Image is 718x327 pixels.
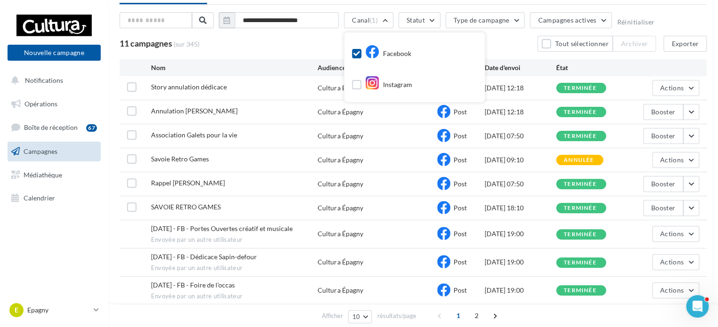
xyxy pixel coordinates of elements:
[537,36,613,52] button: Tout sélectionner
[454,132,467,140] span: Post
[24,147,57,155] span: Campagnes
[151,292,318,301] span: Envoyée par un autre utilisateur
[24,194,55,202] span: Calendrier
[151,253,257,261] span: 08.09.2025 - FB - Dédicace Sapin-defour
[485,257,556,267] div: [DATE] 19:00
[660,230,684,238] span: Actions
[564,109,597,115] div: terminée
[564,287,597,294] div: terminée
[120,38,172,48] span: 11 campagnes
[556,63,628,72] div: État
[652,226,699,242] button: Actions
[151,107,238,115] span: Annulation Cédric Sapin Defour
[151,63,318,72] div: Nom
[454,180,467,188] span: Post
[365,78,412,92] div: Instagram
[8,45,101,61] button: Nouvelle campagne
[485,286,556,295] div: [DATE] 19:00
[86,124,97,132] div: 67
[485,83,556,93] div: [DATE] 12:18
[564,85,597,91] div: terminée
[660,84,684,92] span: Actions
[643,176,683,192] button: Booster
[151,83,227,91] span: Story annulation dédicace
[564,205,597,211] div: terminée
[530,12,612,28] button: Campagnes actives
[348,310,372,323] button: 10
[151,281,235,289] span: 04.09.2025 - FB - Foire de l'occas
[24,100,57,108] span: Opérations
[6,188,103,208] a: Calendrier
[318,83,363,93] div: Cultura Épagny
[25,76,63,84] span: Notifications
[318,155,363,165] div: Cultura Épagny
[6,71,99,90] button: Notifications
[538,16,596,24] span: Campagnes actives
[365,47,411,61] div: Facebook
[151,236,318,244] span: Envoyée par un autre utilisateur
[652,80,699,96] button: Actions
[370,16,378,24] span: (1)
[617,18,654,26] button: Réinitialiser
[151,203,221,211] span: SAVOIE RETRO GAMES
[660,286,684,294] span: Actions
[6,165,103,185] a: Médiathèque
[485,229,556,239] div: [DATE] 19:00
[151,224,293,232] span: 10.09.2025 - FB - Portes Ouvertes créatif et musicale
[485,155,556,165] div: [DATE] 09:10
[454,258,467,266] span: Post
[652,282,699,298] button: Actions
[6,142,103,161] a: Campagnes
[151,131,237,139] span: Association Galets pour la vie
[660,156,684,164] span: Actions
[451,308,466,323] span: 1
[613,36,656,52] button: Archiver
[318,107,363,117] div: Cultura Épagny
[399,12,440,28] button: Statut
[151,155,209,163] span: Savoie Retro Games
[564,133,597,139] div: terminée
[151,179,225,187] span: Rappel Cédric Sapin-Defour
[454,108,467,116] span: Post
[643,104,683,120] button: Booster
[454,156,467,164] span: Post
[454,286,467,294] span: Post
[485,107,556,117] div: [DATE] 12:18
[454,230,467,238] span: Post
[663,36,707,52] button: Exporter
[352,313,360,320] span: 10
[322,311,343,320] span: Afficher
[643,200,683,216] button: Booster
[24,170,62,178] span: Médiathèque
[686,295,709,318] iframe: Intercom live chat
[6,94,103,114] a: Opérations
[469,308,484,323] span: 2
[564,260,597,266] div: terminée
[564,181,597,187] div: terminée
[318,203,363,213] div: Cultura Épagny
[652,152,699,168] button: Actions
[318,257,363,267] div: Cultura Épagny
[485,131,556,141] div: [DATE] 07:50
[377,311,416,320] span: résultats/page
[318,131,363,141] div: Cultura Épagny
[643,128,683,144] button: Booster
[446,12,525,28] button: Type de campagne
[318,63,437,72] div: Audience
[454,204,467,212] span: Post
[15,305,18,315] span: E
[564,231,597,238] div: terminée
[344,12,393,28] button: Canal(1)
[485,179,556,189] div: [DATE] 07:50
[174,40,199,49] span: (sur 345)
[151,264,318,272] span: Envoyée par un autre utilisateur
[485,63,556,72] div: Date d'envoi
[27,305,90,315] p: Epagny
[318,229,363,239] div: Cultura Épagny
[318,286,363,295] div: Cultura Épagny
[652,254,699,270] button: Actions
[24,123,78,131] span: Boîte de réception
[564,157,594,163] div: annulée
[660,258,684,266] span: Actions
[485,203,556,213] div: [DATE] 18:10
